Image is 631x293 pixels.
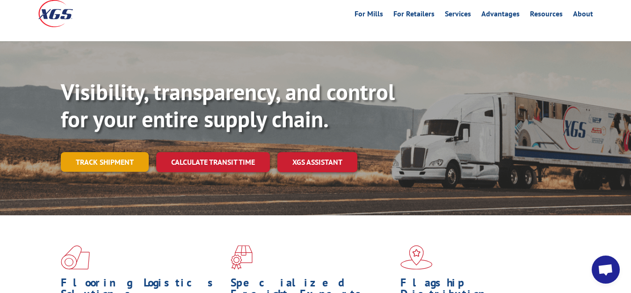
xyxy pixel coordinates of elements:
[573,10,593,21] a: About
[481,10,520,21] a: Advantages
[530,10,563,21] a: Resources
[156,152,270,172] a: Calculate transit time
[445,10,471,21] a: Services
[231,245,253,270] img: xgs-icon-focused-on-flooring-red
[61,77,395,133] b: Visibility, transparency, and control for your entire supply chain.
[61,152,149,172] a: Track shipment
[355,10,383,21] a: For Mills
[393,10,435,21] a: For Retailers
[61,245,90,270] img: xgs-icon-total-supply-chain-intelligence-red
[592,256,620,284] div: Open chat
[400,245,433,270] img: xgs-icon-flagship-distribution-model-red
[277,152,357,172] a: XGS ASSISTANT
